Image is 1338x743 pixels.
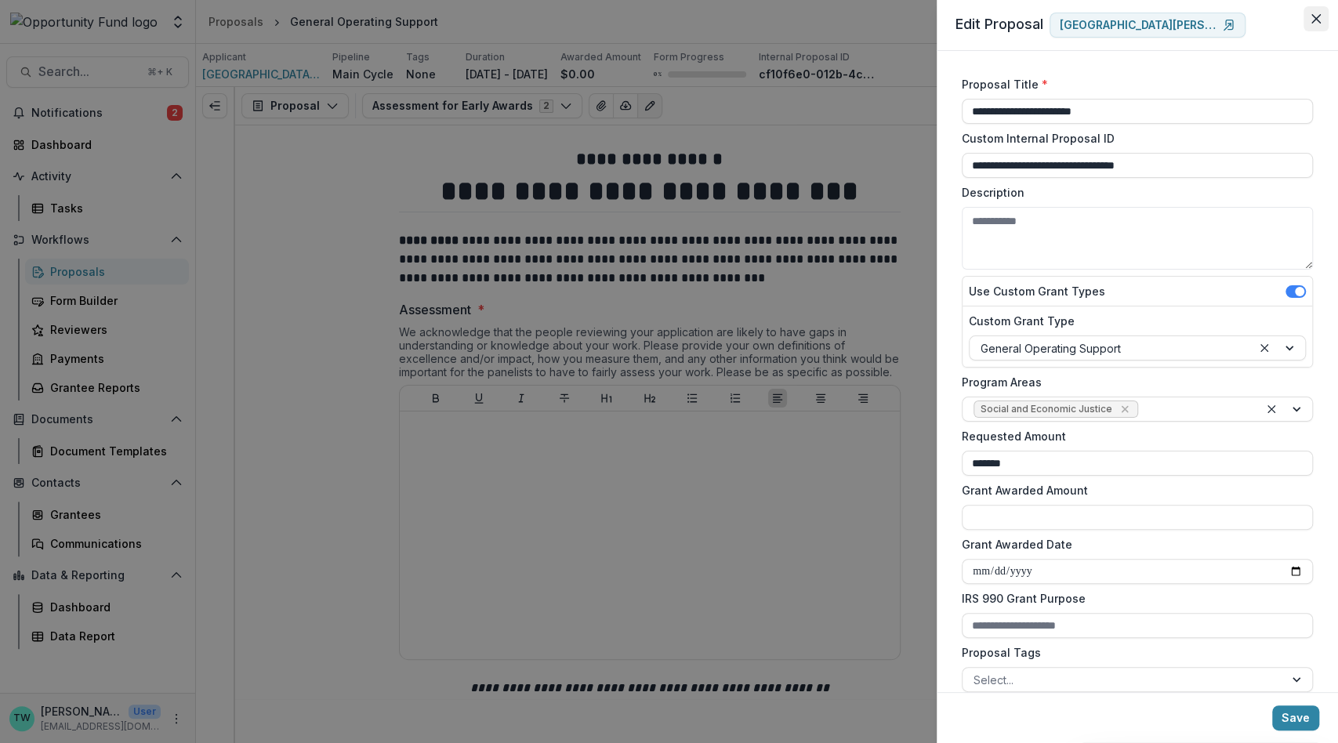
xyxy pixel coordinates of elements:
[962,644,1304,661] label: Proposal Tags
[1304,6,1329,31] button: Close
[962,482,1304,498] label: Grant Awarded Amount
[1117,401,1133,417] div: Remove Social and Economic Justice
[962,130,1304,147] label: Custom Internal Proposal ID
[955,16,1043,32] span: Edit Proposal
[962,374,1304,390] label: Program Areas
[962,536,1304,553] label: Grant Awarded Date
[962,590,1304,607] label: IRS 990 Grant Purpose
[1272,705,1319,730] button: Save
[1255,339,1274,357] div: Clear selected options
[969,283,1105,299] label: Use Custom Grant Types
[962,184,1304,201] label: Description
[962,428,1304,444] label: Requested Amount
[962,76,1304,92] label: Proposal Title
[1262,400,1281,419] div: Clear selected options
[981,404,1112,415] span: Social and Economic Justice
[969,313,1296,329] label: Custom Grant Type
[1060,19,1217,32] p: [GEOGRAPHIC_DATA][PERSON_NAME]
[1050,13,1246,38] a: [GEOGRAPHIC_DATA][PERSON_NAME]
